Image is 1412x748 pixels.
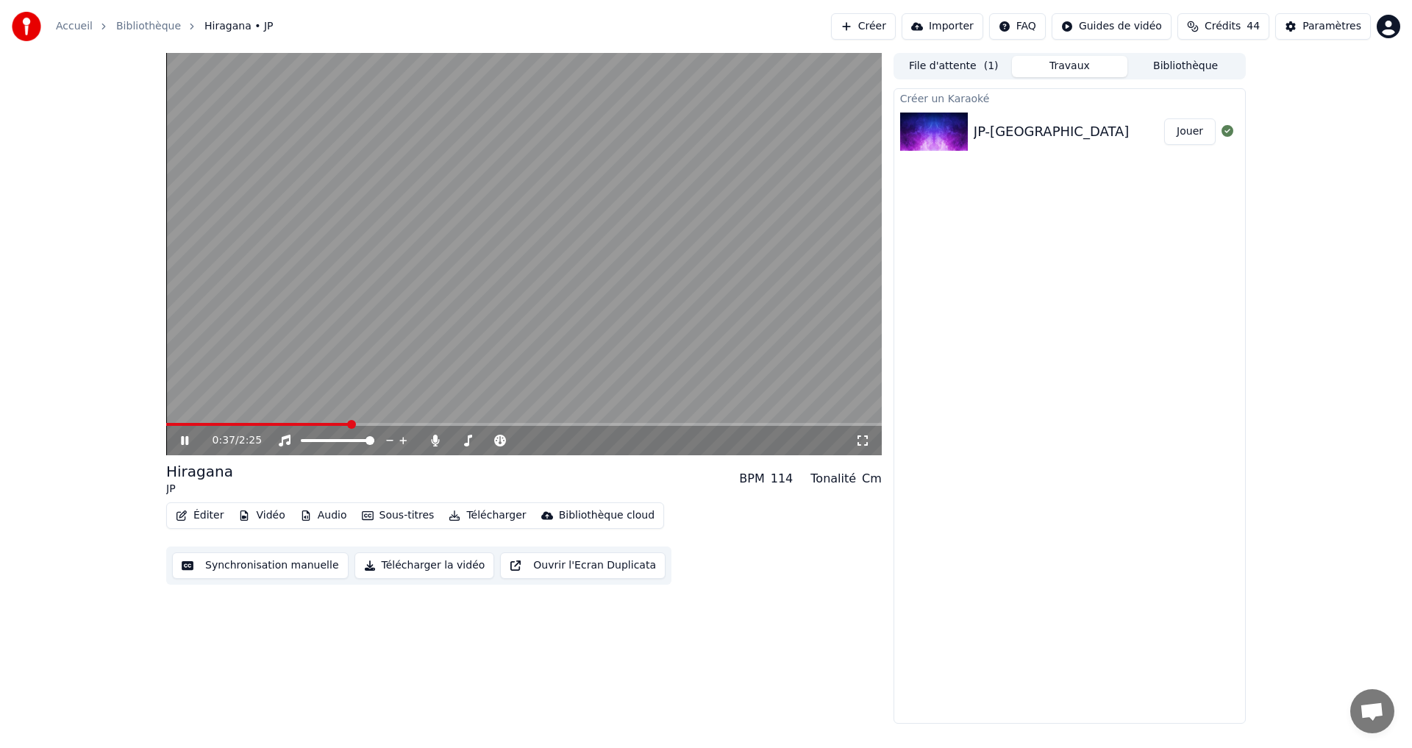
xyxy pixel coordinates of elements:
span: Hiragana • JP [204,19,273,34]
span: 0:37 [213,433,235,448]
a: Bibliothèque [116,19,181,34]
a: Accueil [56,19,93,34]
div: JP-[GEOGRAPHIC_DATA] [974,121,1129,142]
a: Ouvrir le chat [1350,689,1394,733]
button: Importer [902,13,983,40]
span: Crédits [1205,19,1241,34]
button: Jouer [1164,118,1216,145]
div: Bibliothèque cloud [559,508,655,523]
button: Synchronisation manuelle [172,552,349,579]
button: Sous-titres [356,505,441,526]
button: Guides de vidéo [1052,13,1172,40]
button: Crédits44 [1177,13,1269,40]
div: Créer un Karaoké [894,89,1245,107]
div: Tonalité [810,470,856,488]
div: 114 [771,470,794,488]
button: File d'attente [896,56,1012,77]
button: Ouvrir l'Ecran Duplicata [500,552,666,579]
button: Télécharger [443,505,532,526]
div: BPM [739,470,764,488]
div: Cm [862,470,882,488]
div: Hiragana [166,461,233,482]
button: Éditer [170,505,229,526]
button: FAQ [989,13,1046,40]
button: Créer [831,13,896,40]
div: Paramètres [1302,19,1361,34]
button: Vidéo [232,505,290,526]
button: Paramètres [1275,13,1371,40]
nav: breadcrumb [56,19,273,34]
button: Télécharger la vidéo [354,552,495,579]
span: 2:25 [239,433,262,448]
button: Audio [294,505,353,526]
img: youka [12,12,41,41]
button: Travaux [1012,56,1128,77]
div: / [213,433,248,448]
span: 44 [1247,19,1260,34]
span: ( 1 ) [984,59,999,74]
button: Bibliothèque [1127,56,1244,77]
div: JP [166,482,233,496]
